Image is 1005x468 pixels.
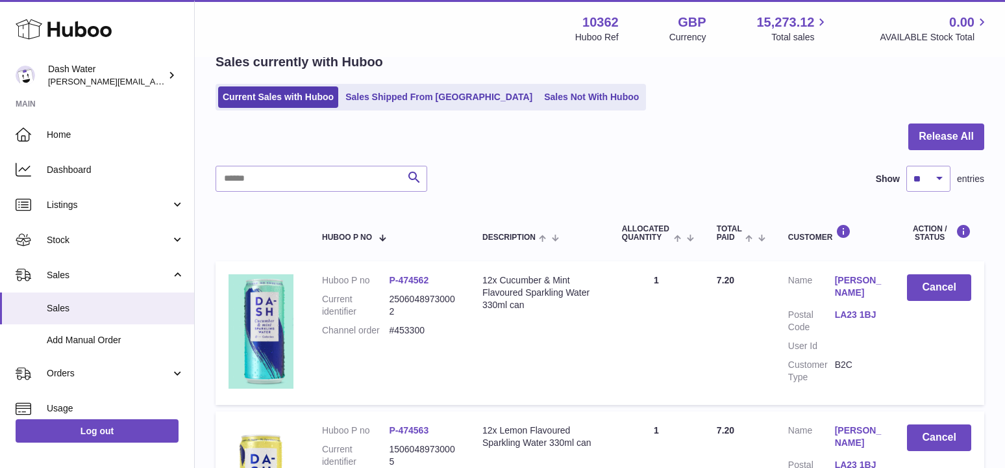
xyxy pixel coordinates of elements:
[835,274,882,299] a: [PERSON_NAME]
[771,31,829,44] span: Total sales
[48,76,260,86] span: [PERSON_NAME][EMAIL_ADDRESS][DOMAIN_NAME]
[389,293,456,318] dd: 25060489730002
[482,424,596,449] div: 12x Lemon Flavoured Sparkling Water 330ml can
[47,334,184,346] span: Add Manual Order
[322,324,390,337] dt: Channel order
[609,261,704,404] td: 1
[16,419,179,443] a: Log out
[949,14,974,31] span: 0.00
[47,199,171,211] span: Listings
[756,14,829,44] a: 15,273.12 Total sales
[835,359,882,383] dd: B2C
[788,274,835,302] dt: Name
[16,66,35,85] img: james@dash-water.com
[907,224,971,242] div: Action / Status
[216,53,383,71] h2: Sales currently with Huboo
[322,443,390,468] dt: Current identifier
[880,14,989,44] a: 0.00 AVAILABLE Stock Total
[876,173,900,185] label: Show
[229,274,293,389] img: 103621727971708.png
[218,86,338,108] a: Current Sales with Huboo
[482,233,536,242] span: Description
[47,367,171,380] span: Orders
[322,274,390,287] dt: Huboo P no
[788,309,835,333] dt: Postal Code
[788,340,835,352] dt: User Id
[47,129,184,141] span: Home
[756,14,814,31] span: 15,273.12
[717,425,734,435] span: 7.20
[389,275,428,285] a: P-474562
[717,225,742,242] span: Total paid
[540,86,643,108] a: Sales Not With Huboo
[322,233,372,242] span: Huboo P no
[48,63,165,88] div: Dash Water
[788,424,835,452] dt: Name
[717,275,734,285] span: 7.20
[575,31,619,44] div: Huboo Ref
[835,424,882,449] a: [PERSON_NAME]
[907,274,971,301] button: Cancel
[907,424,971,451] button: Cancel
[669,31,706,44] div: Currency
[880,31,989,44] span: AVAILABLE Stock Total
[389,425,428,435] a: P-474563
[322,293,390,318] dt: Current identifier
[678,14,706,31] strong: GBP
[47,302,184,315] span: Sales
[835,309,882,321] a: LA23 1BJ
[47,402,184,415] span: Usage
[47,234,171,246] span: Stock
[482,274,596,311] div: 12x Cucumber & Mint Flavoured Sparkling Water 330ml can
[622,225,671,242] span: ALLOCATED Quantity
[47,164,184,176] span: Dashboard
[582,14,619,31] strong: 10362
[389,443,456,468] dd: 15060489730005
[47,269,171,281] span: Sales
[957,173,984,185] span: entries
[322,424,390,437] dt: Huboo P no
[788,224,882,242] div: Customer
[389,324,456,337] dd: #453300
[908,123,984,150] button: Release All
[341,86,537,108] a: Sales Shipped From [GEOGRAPHIC_DATA]
[788,359,835,383] dt: Customer Type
